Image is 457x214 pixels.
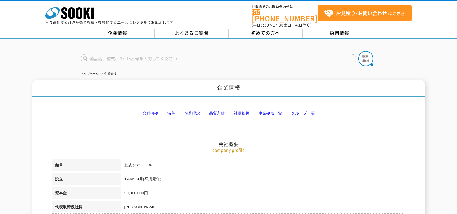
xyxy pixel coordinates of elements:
td: 20,000,000円 [121,187,405,201]
a: 企業理念 [184,111,200,115]
a: 採用情報 [303,29,377,38]
p: 日々進化する計測技術と多種・多様化するニーズにレンタルでお応えします。 [45,21,178,24]
span: はこちら [324,9,405,18]
a: トップページ [81,72,99,75]
a: 沿革 [167,111,175,115]
a: 会社概要 [143,111,158,115]
img: btn_search.png [358,51,373,66]
a: 品質方針 [209,111,225,115]
a: よくあるご質問 [155,29,229,38]
td: 1989年4月(平成元年) [121,173,405,187]
th: 設立 [52,173,121,187]
span: お電話でのお問い合わせは [252,5,318,9]
h2: 会社概要 [52,80,405,147]
a: お見積り･お問い合わせはこちら [318,5,412,21]
a: 初めての方へ [229,29,303,38]
th: 商号 [52,159,121,173]
span: 初めての方へ [251,30,280,36]
p: company profile [52,147,405,153]
span: (平日 ～ 土日、祝日除く) [252,22,311,28]
a: 企業情報 [81,29,155,38]
a: グループ一覧 [291,111,315,115]
a: 社長挨拶 [234,111,249,115]
li: 企業情報 [100,71,116,77]
span: 8:50 [261,22,269,28]
input: 商品名、型式、NETIS番号を入力してください [81,54,356,63]
strong: お見積り･お問い合わせ [336,9,387,17]
span: 17:30 [273,22,284,28]
h1: 企業情報 [32,80,425,97]
th: 資本金 [52,187,121,201]
td: 株式会社ソーキ [121,159,405,173]
a: [PHONE_NUMBER] [252,9,318,22]
a: 事業拠点一覧 [259,111,282,115]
